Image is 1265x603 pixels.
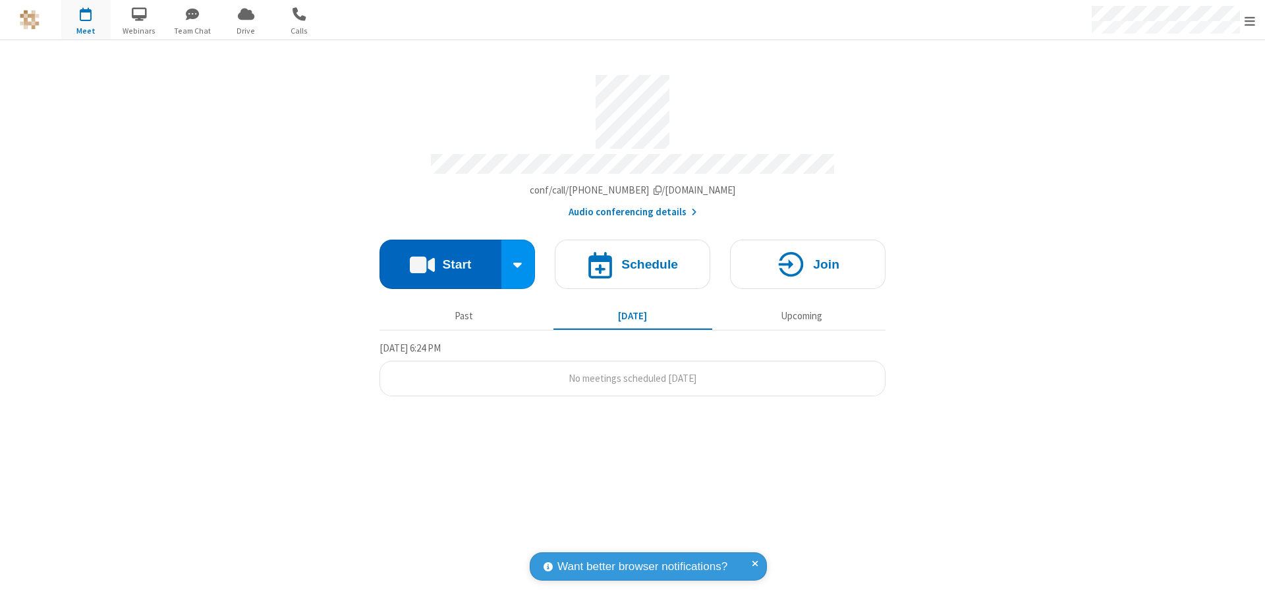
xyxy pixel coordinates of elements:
[115,25,164,37] span: Webinars
[442,258,471,271] h4: Start
[168,25,217,37] span: Team Chat
[722,303,881,328] button: Upcoming
[557,558,727,575] span: Want better browser notifications?
[379,342,441,354] span: [DATE] 6:24 PM
[379,240,501,289] button: Start
[530,184,736,196] span: Copy my meeting room link
[1232,569,1255,594] iframe: Chat
[379,340,885,397] section: Today's Meetings
[385,303,544,328] button: Past
[813,258,839,271] h4: Join
[569,372,696,384] span: No meetings scheduled [DATE]
[20,10,40,30] img: QA Selenium DO NOT DELETE OR CHANGE
[621,258,678,271] h4: Schedule
[61,25,111,37] span: Meet
[379,65,885,220] section: Account details
[275,25,324,37] span: Calls
[501,240,536,289] div: Start conference options
[221,25,271,37] span: Drive
[555,240,710,289] button: Schedule
[553,303,712,328] button: [DATE]
[730,240,885,289] button: Join
[569,205,697,220] button: Audio conferencing details
[530,183,736,198] button: Copy my meeting room linkCopy my meeting room link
